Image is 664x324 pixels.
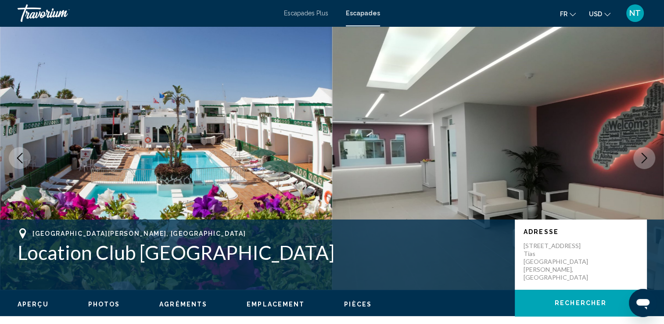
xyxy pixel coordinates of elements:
[344,300,372,308] button: Pièces
[32,230,246,237] span: [GEOGRAPHIC_DATA][PERSON_NAME], [GEOGRAPHIC_DATA]
[560,11,567,18] span: Fr
[346,10,380,17] a: Escapades
[247,300,305,308] button: Emplacement
[159,300,207,308] button: Agréments
[524,242,594,281] p: [STREET_ADDRESS] Tias [GEOGRAPHIC_DATA][PERSON_NAME], [GEOGRAPHIC_DATA]
[560,7,576,20] button: Changer la langue
[18,241,506,264] h1: Location Club [GEOGRAPHIC_DATA]
[524,228,638,235] p: Adresse
[589,11,602,18] span: USD
[344,301,372,308] span: Pièces
[9,147,31,169] button: Image précédente
[555,300,607,307] span: Rechercher
[633,147,655,169] button: Image suivante
[629,289,657,317] iframe: Bouton de lancement de la fenêtre de messagerie
[88,300,120,308] button: Photos
[88,301,120,308] span: Photos
[159,301,207,308] span: Agréments
[629,9,641,18] span: NT
[247,301,305,308] span: Emplacement
[18,4,275,22] a: Travorium
[589,7,610,20] button: Changer de devise
[18,301,49,308] span: Aperçu
[515,290,646,316] button: Rechercher
[18,300,49,308] button: Aperçu
[624,4,646,22] button: Menu utilisateur
[284,10,328,17] a: Escapades Plus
